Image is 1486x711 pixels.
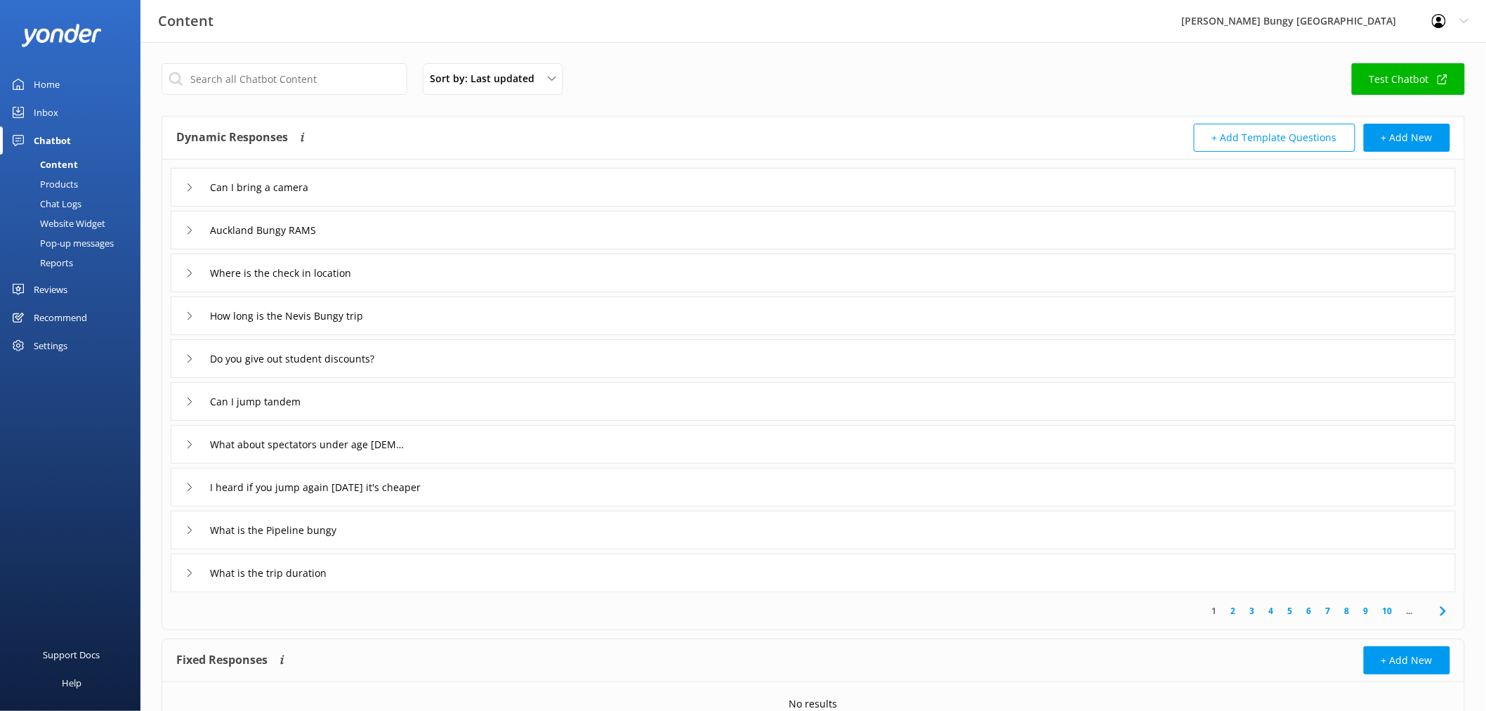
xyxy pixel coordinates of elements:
[34,275,67,304] div: Reviews
[8,194,140,214] a: Chat Logs
[1205,604,1224,618] a: 1
[8,214,105,233] div: Website Widget
[176,124,288,152] h4: Dynamic Responses
[8,214,140,233] a: Website Widget
[1364,646,1450,674] button: + Add New
[158,10,213,32] h3: Content
[34,332,67,360] div: Settings
[1338,604,1357,618] a: 8
[1400,604,1420,618] span: ...
[34,70,60,98] div: Home
[44,641,100,669] div: Support Docs
[8,233,140,253] a: Pop-up messages
[1224,604,1243,618] a: 2
[8,233,114,253] div: Pop-up messages
[8,174,78,194] div: Products
[8,155,140,174] a: Content
[1300,604,1319,618] a: 6
[1352,63,1465,95] a: Test Chatbot
[1243,604,1262,618] a: 3
[8,174,140,194] a: Products
[162,63,407,95] input: Search all Chatbot Content
[62,669,81,697] div: Help
[1262,604,1281,618] a: 4
[34,304,87,332] div: Recommend
[430,71,543,86] span: Sort by: Last updated
[1364,124,1450,152] button: + Add New
[8,155,78,174] div: Content
[1357,604,1376,618] a: 9
[1376,604,1400,618] a: 10
[1281,604,1300,618] a: 5
[1319,604,1338,618] a: 7
[21,24,102,47] img: yonder-white-logo.png
[8,253,140,273] a: Reports
[176,646,268,674] h4: Fixed Responses
[8,194,81,214] div: Chat Logs
[34,126,71,155] div: Chatbot
[34,98,58,126] div: Inbox
[1194,124,1355,152] button: + Add Template Questions
[8,253,73,273] div: Reports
